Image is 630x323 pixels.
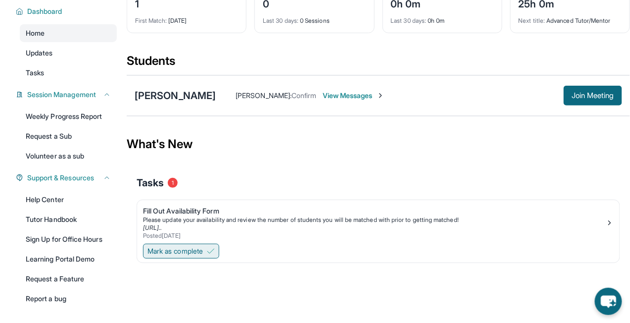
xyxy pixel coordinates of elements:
[236,91,291,100] span: [PERSON_NAME] :
[519,11,622,25] div: Advanced Tutor/Mentor
[23,173,111,183] button: Support & Resources
[143,244,219,259] button: Mark as complete
[391,11,494,25] div: 0h 0m
[564,86,622,106] button: Join Meeting
[20,24,117,42] a: Home
[27,173,94,183] span: Support & Resources
[27,6,62,16] span: Dashboard
[27,90,96,100] span: Session Management
[127,122,630,166] div: What's New
[20,270,117,288] a: Request a Feature
[143,224,162,231] a: [URL]..
[143,206,606,216] div: Fill Out Availability Form
[20,290,117,308] a: Report a bug
[20,147,117,165] a: Volunteer as a sub
[207,247,215,255] img: Mark as complete
[20,108,117,125] a: Weekly Progress Report
[20,64,117,82] a: Tasks
[137,200,620,242] a: Fill Out Availability FormPlease update your availability and review the number of students you w...
[135,89,216,103] div: [PERSON_NAME]
[291,91,317,100] span: Confirm
[595,288,622,315] button: chat-button
[391,17,427,24] span: Last 30 days :
[20,44,117,62] a: Updates
[26,68,44,78] span: Tasks
[20,191,117,209] a: Help Center
[20,211,117,228] a: Tutor Handbook
[26,28,45,38] span: Home
[143,232,606,240] div: Posted [DATE]
[135,11,238,25] div: [DATE]
[137,176,164,190] span: Tasks
[519,17,545,24] span: Next title :
[20,230,117,248] a: Sign Up for Office Hours
[23,90,111,100] button: Session Management
[377,92,385,100] img: Chevron-Right
[20,127,117,145] a: Request a Sub
[147,246,203,256] span: Mark as complete
[127,53,630,75] div: Students
[263,17,298,24] span: Last 30 days :
[20,250,117,268] a: Learning Portal Demo
[135,17,167,24] span: First Match :
[323,91,385,101] span: View Messages
[143,216,606,224] div: Please update your availability and review the number of students you will be matched with prior ...
[168,178,178,188] span: 1
[572,93,614,99] span: Join Meeting
[263,11,366,25] div: 0 Sessions
[23,6,111,16] button: Dashboard
[26,48,53,58] span: Updates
